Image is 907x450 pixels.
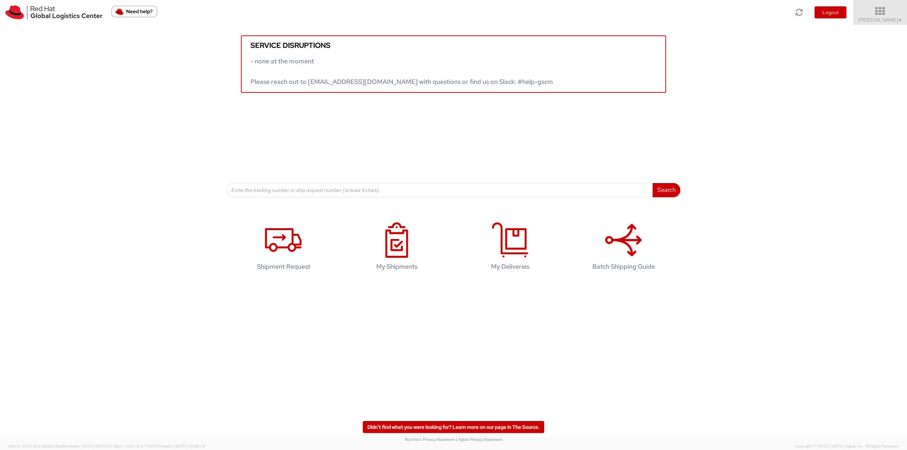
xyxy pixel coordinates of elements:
[405,437,455,442] a: Red Hat's Privacy Statement
[464,263,556,270] h4: My Deliveries
[238,263,329,270] h4: Shipment Request
[456,437,502,442] a: | Agistix Privacy Statement
[457,215,563,281] a: My Deliveries
[815,6,846,18] button: Logout
[898,17,902,23] span: ▼
[241,35,666,93] a: Service disruptions - none at the moment Please reach out to [EMAIL_ADDRESS][DOMAIN_NAME] with qu...
[113,444,205,449] span: Client: 2025.18.0-71d3358
[160,444,205,449] span: master, [DATE] 09:46:25
[67,444,112,449] span: master, [DATE] 09:52:52
[5,5,102,19] img: rh-logistics-00dfa346123c4ec078e1.svg
[344,215,450,281] a: My Shipments
[653,183,680,197] button: Search
[363,421,544,433] a: Didn't find what you were looking for? Learn more on our page in The Source.
[795,444,898,449] span: Copyright © [DATE]-[DATE] Agistix Inc., All Rights Reserved
[250,41,657,49] h5: Service disruptions
[9,444,112,449] span: Server: 2025.18.0-bb0e0c2bd68
[250,57,553,86] span: - none at the moment Please reach out to [EMAIL_ADDRESS][DOMAIN_NAME] with questions or find us o...
[351,263,443,270] h4: My Shipments
[570,215,677,281] a: Batch Shipping Guide
[230,215,337,281] a: Shipment Request
[858,17,902,23] span: [PERSON_NAME]
[578,263,669,270] h4: Batch Shipping Guide
[111,6,157,17] button: Need help?
[227,183,653,197] input: Enter the tracking number or ship request number (at least 4 chars)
